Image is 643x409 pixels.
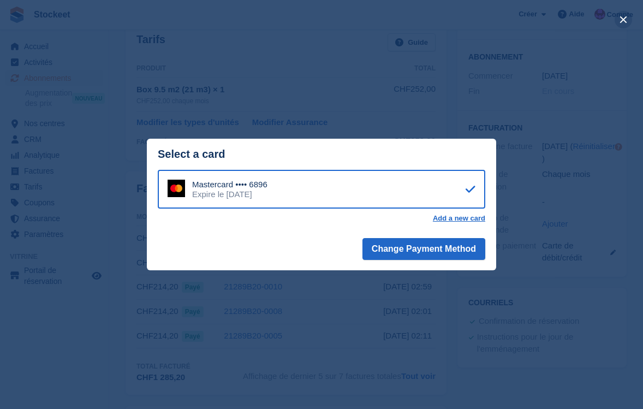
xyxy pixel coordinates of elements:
[192,189,267,199] div: Expire le [DATE]
[158,148,485,161] div: Select a card
[433,214,485,223] a: Add a new card
[362,238,485,260] button: Change Payment Method
[168,180,185,197] img: Mastercard Logo
[192,180,267,189] div: Mastercard •••• 6896
[615,11,632,28] button: close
